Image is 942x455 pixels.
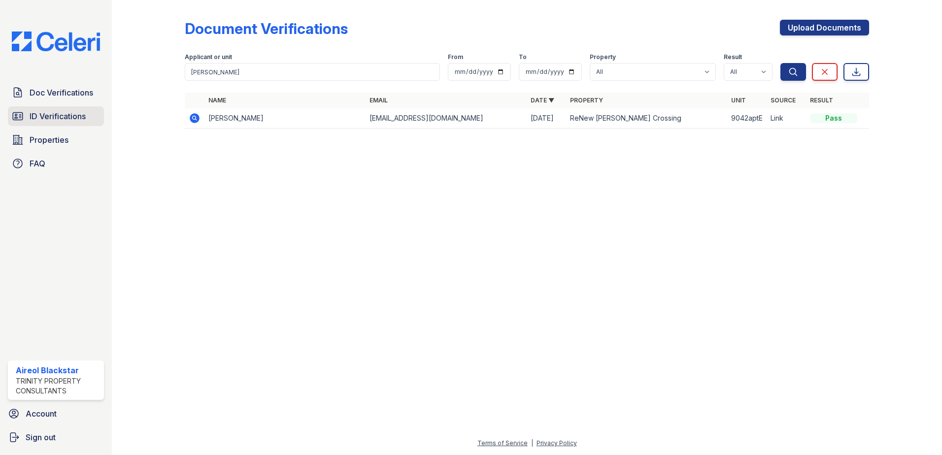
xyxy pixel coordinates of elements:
a: Privacy Policy [537,439,577,447]
a: Sign out [4,427,108,447]
div: Document Verifications [185,20,348,37]
span: Properties [30,134,68,146]
span: ID Verifications [30,110,86,122]
a: Date ▼ [531,97,554,104]
img: CE_Logo_Blue-a8612792a0a2168367f1c8372b55b34899dd931a85d93a1a3d3e32e68fde9ad4.png [4,32,108,51]
a: Upload Documents [780,20,869,35]
a: Doc Verifications [8,83,104,102]
span: Account [26,408,57,420]
a: Account [4,404,108,423]
a: Result [810,97,833,104]
div: Pass [810,113,857,123]
td: Link [767,108,806,129]
td: 9042aptE [727,108,767,129]
a: FAQ [8,154,104,173]
input: Search by name, email, or unit number [185,63,440,81]
a: Email [370,97,388,104]
a: Terms of Service [477,439,528,447]
span: Doc Verifications [30,87,93,98]
label: To [519,53,527,61]
a: Properties [8,130,104,150]
a: Name [208,97,226,104]
div: Aireol Blackstar [16,364,100,376]
span: Sign out [26,431,56,443]
td: [EMAIL_ADDRESS][DOMAIN_NAME] [366,108,527,129]
td: [DATE] [527,108,566,129]
span: FAQ [30,158,45,169]
label: Property [590,53,616,61]
div: | [531,439,533,447]
div: Trinity Property Consultants [16,376,100,396]
label: From [448,53,463,61]
a: Source [771,97,796,104]
label: Applicant or unit [185,53,232,61]
td: [PERSON_NAME] [204,108,366,129]
label: Result [724,53,742,61]
a: Unit [731,97,746,104]
td: ReNew [PERSON_NAME] Crossing [566,108,727,129]
a: ID Verifications [8,106,104,126]
a: Property [570,97,603,104]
